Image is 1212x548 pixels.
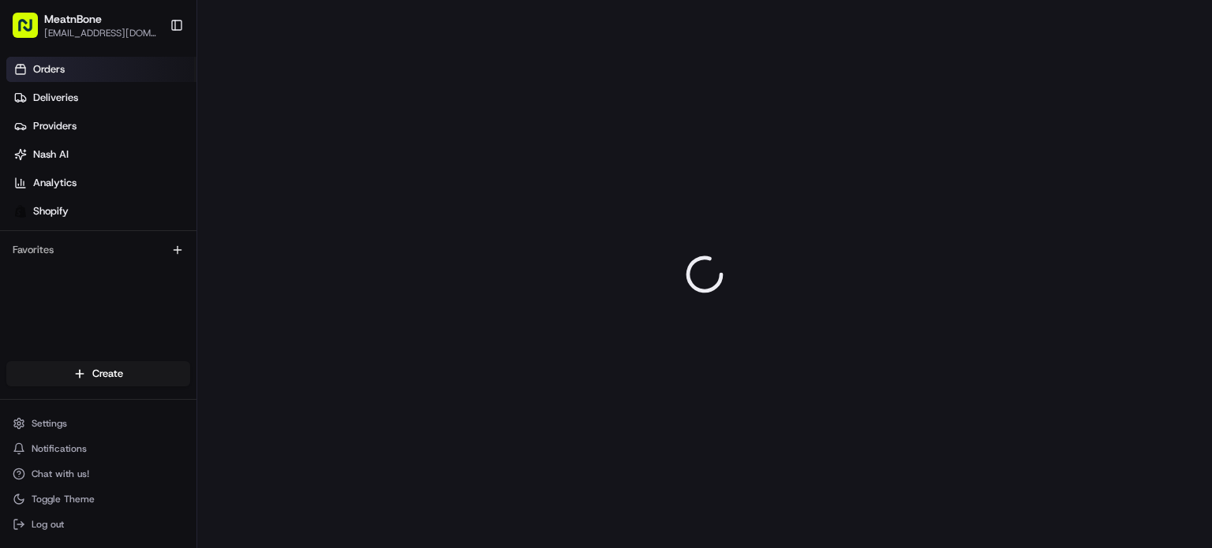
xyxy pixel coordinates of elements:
[133,353,146,366] div: 💻
[33,147,69,162] span: Nash AI
[111,390,191,402] a: Powered byPylon
[6,237,190,263] div: Favorites
[6,85,196,110] a: Deliveries
[32,442,87,455] span: Notifications
[6,114,196,139] a: Providers
[149,352,253,367] span: API Documentation
[41,101,260,117] input: Clear
[268,155,287,173] button: Start new chat
[171,286,177,299] span: •
[6,199,196,224] a: Shopify
[6,57,196,82] a: Orders
[180,286,212,299] span: [DATE]
[6,170,196,196] a: Analytics
[16,15,47,47] img: Nash
[44,11,102,27] button: MeatnBone
[171,244,177,256] span: •
[33,176,77,190] span: Analytics
[6,488,190,510] button: Toggle Theme
[33,62,65,76] span: Orders
[33,91,78,105] span: Deliveries
[16,204,101,217] div: Past conversations
[33,204,69,218] span: Shopify
[157,390,191,402] span: Pylon
[49,286,168,299] span: Wisdom [PERSON_NAME]
[6,6,163,44] button: MeatnBone[EMAIL_ADDRESS][DOMAIN_NAME]
[6,361,190,386] button: Create
[6,438,190,460] button: Notifications
[33,150,62,178] img: 8571987876998_91fb9ceb93ad5c398215_72.jpg
[6,142,196,167] a: Nash AI
[32,417,67,430] span: Settings
[71,166,217,178] div: We're available if you need us!
[32,468,89,480] span: Chat with us!
[9,345,127,374] a: 📗Knowledge Base
[49,244,168,256] span: Wisdom [PERSON_NAME]
[32,244,44,257] img: 1736555255976-a54dd68f-1ca7-489b-9aae-adbdc363a1c4
[180,244,212,256] span: [DATE]
[127,345,260,374] a: 💻API Documentation
[16,229,41,259] img: Wisdom Oko
[32,518,64,531] span: Log out
[92,367,123,381] span: Create
[71,150,259,166] div: Start new chat
[32,493,95,505] span: Toggle Theme
[16,150,44,178] img: 1736555255976-a54dd68f-1ca7-489b-9aae-adbdc363a1c4
[14,205,27,218] img: Shopify logo
[6,463,190,485] button: Chat with us!
[33,119,77,133] span: Providers
[6,412,190,434] button: Settings
[16,271,41,302] img: Wisdom Oko
[16,353,28,366] div: 📗
[44,27,157,39] button: [EMAIL_ADDRESS][DOMAIN_NAME]
[245,201,287,220] button: See all
[6,513,190,535] button: Log out
[32,352,121,367] span: Knowledge Base
[16,62,287,88] p: Welcome 👋
[32,287,44,300] img: 1736555255976-a54dd68f-1ca7-489b-9aae-adbdc363a1c4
